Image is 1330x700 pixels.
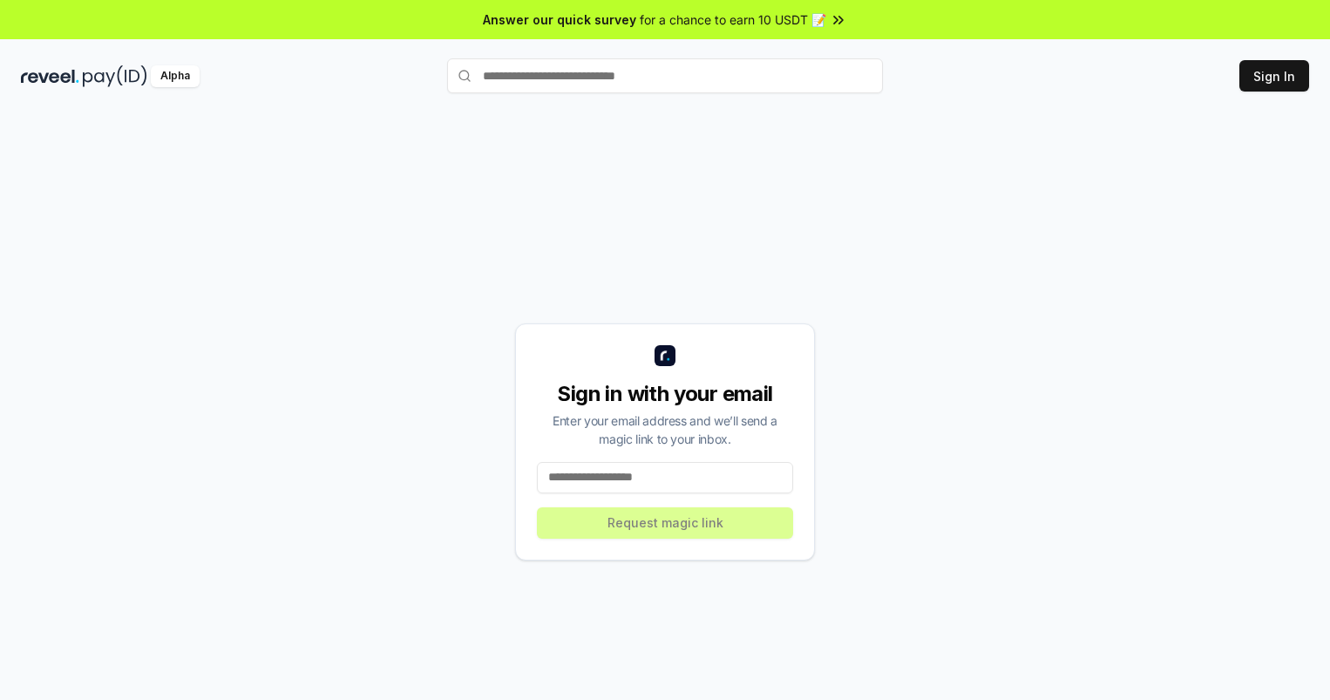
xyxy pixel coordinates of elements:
div: Enter your email address and we’ll send a magic link to your inbox. [537,411,793,448]
span: for a chance to earn 10 USDT 📝 [640,10,826,29]
img: pay_id [83,65,147,87]
div: Alpha [151,65,200,87]
div: Sign in with your email [537,380,793,408]
button: Sign In [1239,60,1309,92]
img: logo_small [655,345,675,366]
span: Answer our quick survey [483,10,636,29]
img: reveel_dark [21,65,79,87]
